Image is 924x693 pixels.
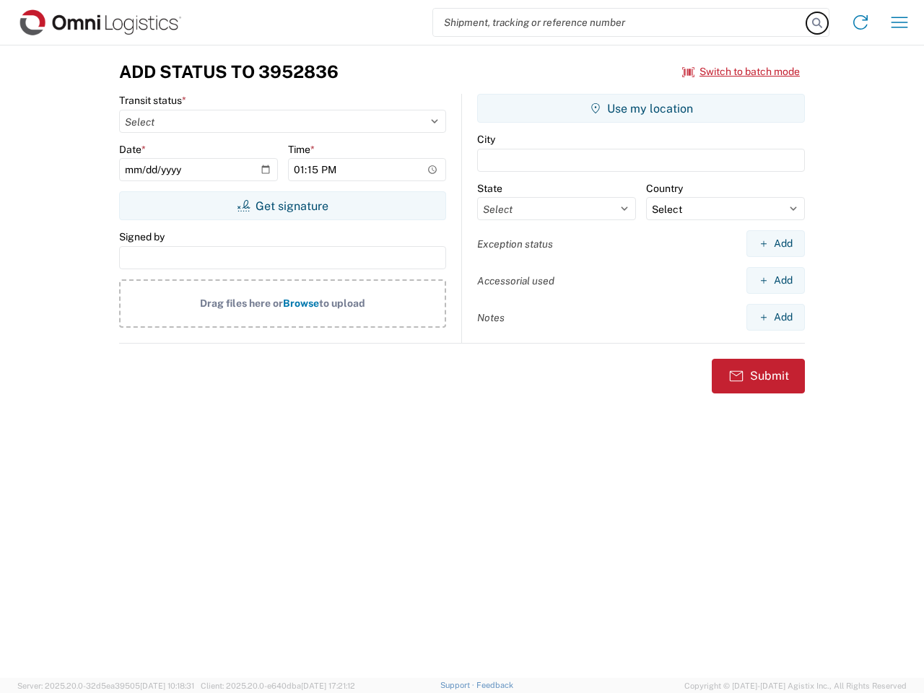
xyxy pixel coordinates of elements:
[301,681,355,690] span: [DATE] 17:21:12
[477,182,502,195] label: State
[477,237,553,250] label: Exception status
[440,681,476,689] a: Support
[283,297,319,309] span: Browse
[477,274,554,287] label: Accessorial used
[476,681,513,689] a: Feedback
[119,94,186,107] label: Transit status
[200,297,283,309] span: Drag files here or
[119,230,165,243] label: Signed by
[712,359,805,393] button: Submit
[746,304,805,331] button: Add
[746,267,805,294] button: Add
[119,61,339,82] h3: Add Status to 3952836
[319,297,365,309] span: to upload
[201,681,355,690] span: Client: 2025.20.0-e640dba
[140,681,194,690] span: [DATE] 10:18:31
[477,133,495,146] label: City
[477,311,505,324] label: Notes
[477,94,805,123] button: Use my location
[17,681,194,690] span: Server: 2025.20.0-32d5ea39505
[119,191,446,220] button: Get signature
[684,679,907,692] span: Copyright © [DATE]-[DATE] Agistix Inc., All Rights Reserved
[646,182,683,195] label: Country
[433,9,807,36] input: Shipment, tracking or reference number
[119,143,146,156] label: Date
[682,60,800,84] button: Switch to batch mode
[746,230,805,257] button: Add
[288,143,315,156] label: Time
